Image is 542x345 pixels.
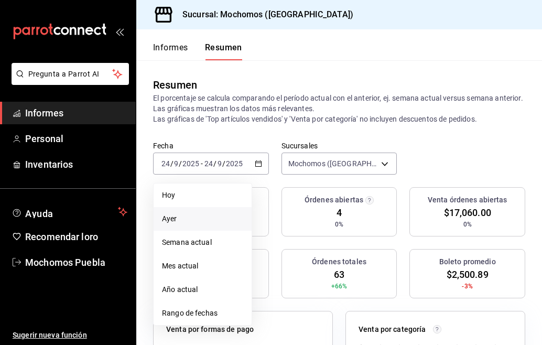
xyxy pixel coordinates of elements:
[166,325,254,333] font: Venta por formas de pago
[25,208,53,219] font: Ayuda
[162,262,198,270] font: Mes actual
[225,159,243,168] input: ----
[179,159,182,168] font: /
[174,159,179,168] input: --
[25,107,63,118] font: Informes
[25,231,98,242] font: Recomendar loro
[25,257,105,268] font: Mochomos Puebla
[162,285,198,294] font: Año actual
[204,159,213,168] input: --
[153,79,197,91] font: Resumen
[359,325,426,333] font: Venta por categoría
[153,94,523,113] font: El porcentaje se calcula comparando el período actual con el anterior, ej. semana actual versus s...
[25,133,63,144] font: Personal
[182,159,200,168] input: ----
[170,159,174,168] font: /
[447,269,489,280] font: $2,500.89
[162,191,175,199] font: Hoy
[222,159,225,168] font: /
[288,159,405,168] font: Mochomos ([GEOGRAPHIC_DATA])
[305,196,363,204] font: Órdenes abiertas
[334,269,344,280] font: 63
[153,141,174,149] font: Fecha
[153,42,188,52] font: Informes
[153,42,242,60] div: pestañas de navegación
[13,331,87,339] font: Sugerir nueva función
[12,63,129,85] button: Pregunta a Parrot AI
[463,221,472,228] font: 0%
[331,283,348,290] font: +66%
[28,70,100,78] font: Pregunta a Parrot AI
[162,238,212,246] font: Semana actual
[444,207,491,218] font: $17,060.00
[115,27,124,36] button: abrir_cajón_menú
[428,196,507,204] font: Venta órdenes abiertas
[7,76,129,87] a: Pregunta a Parrot AI
[281,141,318,149] font: Sucursales
[439,257,496,266] font: Boleto promedio
[162,214,177,223] font: Ayer
[335,221,343,228] font: 0%
[25,159,73,170] font: Inventarios
[182,9,353,19] font: Sucursal: Mochomos ([GEOGRAPHIC_DATA])
[312,257,366,266] font: Órdenes totales
[462,283,472,290] font: -3%
[213,159,216,168] font: /
[205,42,242,52] font: Resumen
[337,207,342,218] font: 4
[217,159,222,168] input: --
[161,159,170,168] input: --
[201,159,203,168] font: -
[153,115,477,123] font: Las gráficas de 'Top artículos vendidos' y 'Venta por categoría' no incluyen descuentos de pedidos.
[162,309,218,317] font: Rango de fechas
